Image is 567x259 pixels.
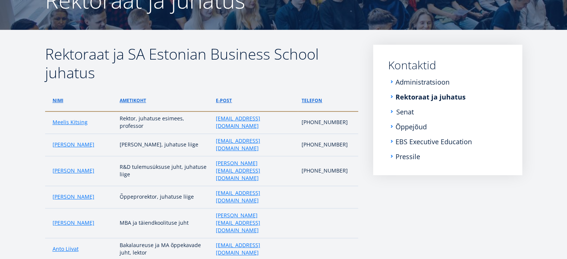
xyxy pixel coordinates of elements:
[396,78,450,86] a: Administratsioon
[216,97,232,104] a: e-post
[396,108,414,116] a: Senat
[216,159,294,182] a: [PERSON_NAME][EMAIL_ADDRESS][DOMAIN_NAME]
[396,123,427,130] a: Õppejõud
[116,208,212,238] td: MBA ja täiendkoolituse juht
[216,137,294,152] a: [EMAIL_ADDRESS][DOMAIN_NAME]
[45,45,358,82] h2: Rektoraat ja SA Estonian Business School juhatus
[216,212,294,234] a: [PERSON_NAME][EMAIL_ADDRESS][DOMAIN_NAME]
[53,97,63,104] a: Nimi
[116,134,212,156] td: [PERSON_NAME], juhatuse liige
[53,167,94,174] a: [PERSON_NAME]
[116,186,212,208] td: Õppeprorektor, juhatuse liige
[53,219,94,227] a: [PERSON_NAME]
[302,97,322,104] a: telefon
[216,189,294,204] a: [EMAIL_ADDRESS][DOMAIN_NAME]
[216,115,294,130] a: [EMAIL_ADDRESS][DOMAIN_NAME]
[53,245,79,253] a: Anto Liivat
[396,153,420,160] a: Pressile
[53,193,94,200] a: [PERSON_NAME]
[388,60,507,71] a: Kontaktid
[53,119,88,126] a: Meelis Kitsing
[396,138,472,145] a: EBS Executive Education
[302,119,350,126] p: [PHONE_NUMBER]
[298,134,358,156] td: [PHONE_NUMBER]
[396,93,466,101] a: Rektoraat ja juhatus
[53,141,94,148] a: [PERSON_NAME]
[116,156,212,186] td: R&D tulemusüksuse juht, juhatuse liige
[120,97,146,104] a: ametikoht
[298,156,358,186] td: [PHONE_NUMBER]
[216,241,294,256] a: [EMAIL_ADDRESS][DOMAIN_NAME]
[120,115,208,130] p: Rektor, juhatuse esimees, professor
